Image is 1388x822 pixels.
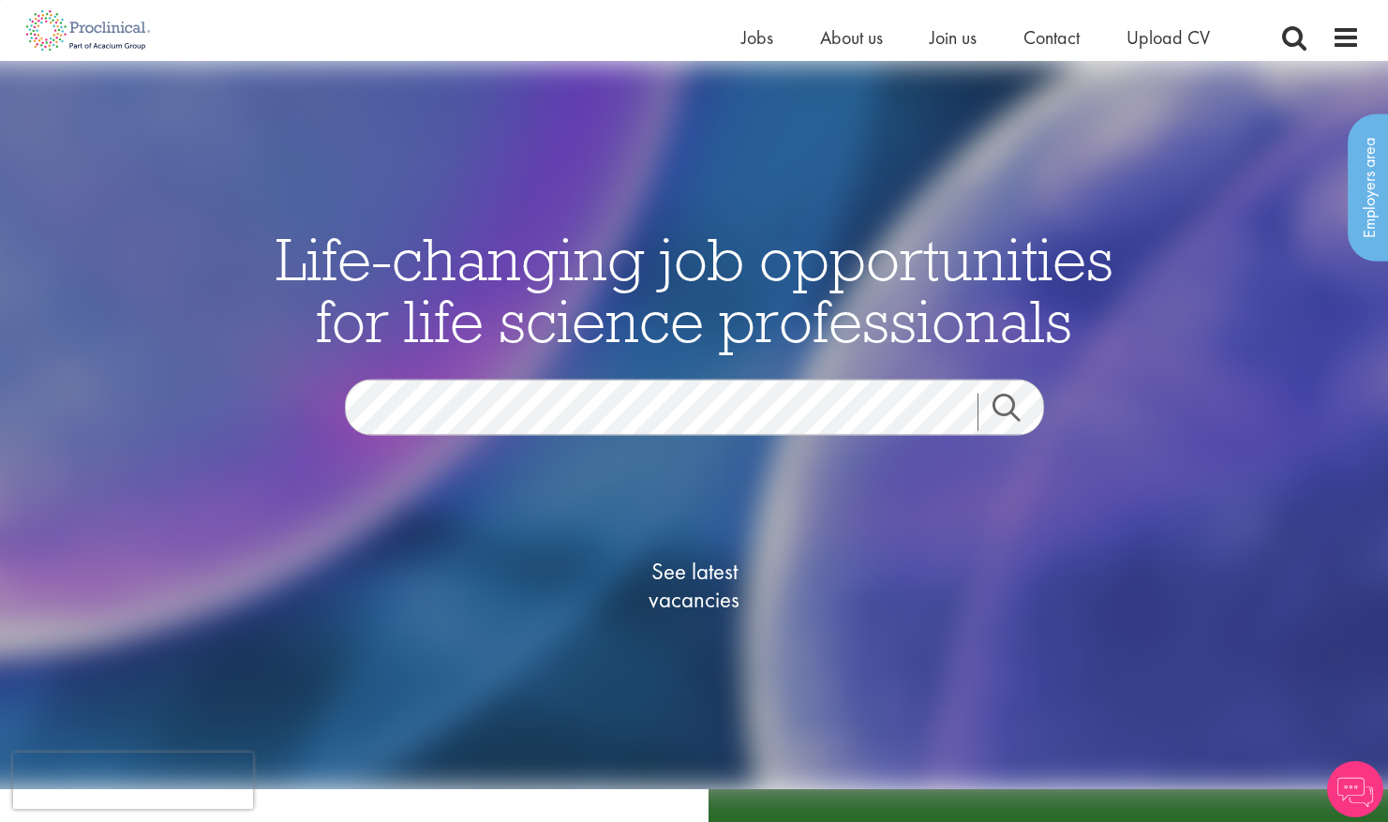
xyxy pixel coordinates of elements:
a: Contact [1023,25,1080,50]
a: Upload CV [1127,25,1210,50]
a: Job search submit button [978,394,1058,431]
a: Jobs [741,25,773,50]
a: See latestvacancies [601,483,788,689]
span: Life-changing job opportunities for life science professionals [276,221,1113,358]
img: Chatbot [1327,761,1383,817]
a: Join us [930,25,977,50]
span: See latest vacancies [601,558,788,614]
a: About us [820,25,883,50]
iframe: reCAPTCHA [13,753,253,809]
